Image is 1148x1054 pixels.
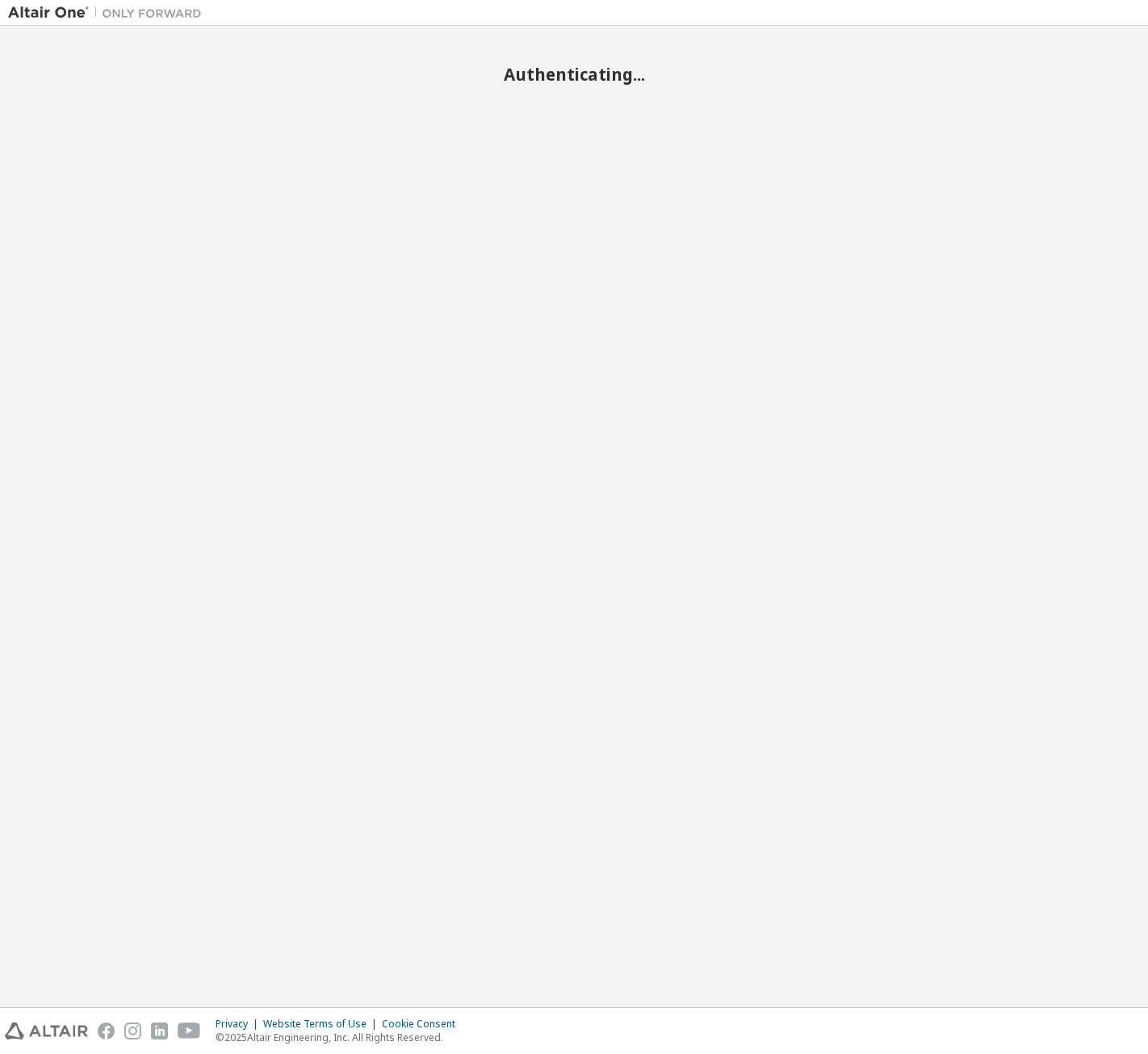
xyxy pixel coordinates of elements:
p: © 2025 Altair Engineering, Inc. All Rights Reserved. [216,1031,465,1044]
h2: Authenticating... [8,64,1140,85]
img: youtube.svg [178,1023,201,1039]
img: linkedin.svg [151,1023,168,1039]
img: facebook.svg [98,1023,115,1039]
div: Privacy [216,1018,263,1031]
div: Cookie Consent [382,1018,465,1031]
div: Website Terms of Use [263,1018,382,1031]
img: Altair One [8,5,210,21]
img: instagram.svg [124,1023,141,1039]
img: altair_logo.svg [5,1023,88,1039]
